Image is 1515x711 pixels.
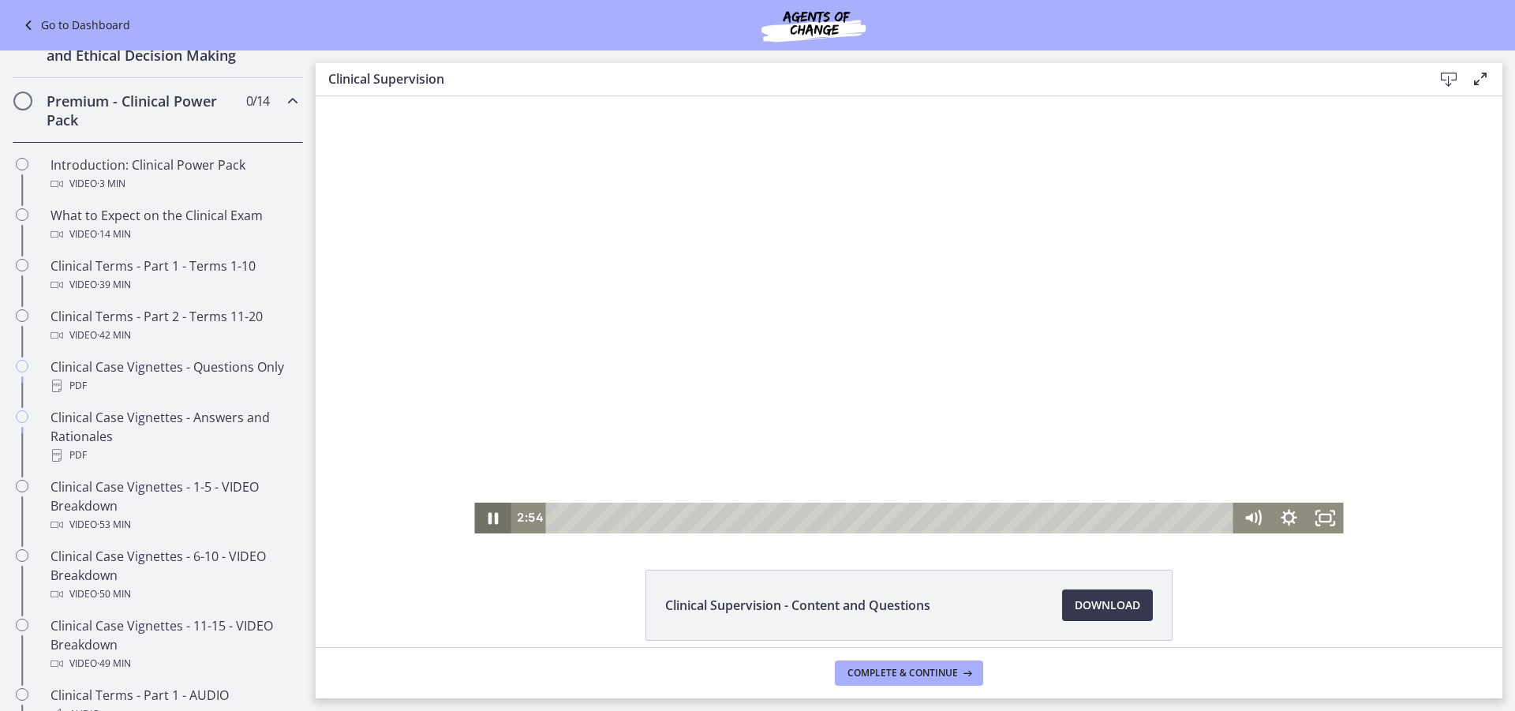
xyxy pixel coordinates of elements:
span: 0 / 14 [246,92,269,110]
div: Video [50,654,297,673]
div: Clinical Case Vignettes - Questions Only [50,357,297,395]
div: What to Expect on the Clinical Exam [50,206,297,244]
span: Clinical Supervision - Content and Questions [665,596,930,615]
button: Fullscreen [992,406,1028,437]
div: Video [50,275,297,294]
h3: Clinical Supervision [328,69,1408,88]
span: · 42 min [97,326,131,345]
div: Video [50,174,297,193]
div: Introduction: Clinical Power Pack [50,155,297,193]
img: Agents of Change [719,6,908,44]
span: · 53 min [97,515,131,534]
div: Clinical Terms - Part 1 - Terms 1-10 [50,256,297,294]
iframe: Video Lesson [316,96,1502,533]
button: Show settings menu [956,406,992,437]
span: Complete & continue [847,667,958,679]
span: Download [1075,596,1140,615]
div: Video [50,515,297,534]
span: · 14 min [97,225,131,244]
a: Go to Dashboard [19,16,130,35]
div: PDF [50,376,297,395]
div: Video [50,585,297,604]
div: Clinical Case Vignettes - 6-10 - VIDEO Breakdown [50,547,297,604]
button: Complete & continue [835,660,983,686]
span: · 3 min [97,174,125,193]
div: Video [50,225,297,244]
div: Video [50,326,297,345]
span: · 49 min [97,654,131,673]
div: Clinical Case Vignettes - 1-5 - VIDEO Breakdown [50,477,297,534]
button: Mute [919,406,956,437]
span: · 50 min [97,585,131,604]
div: Clinical Case Vignettes - 11-15 - VIDEO Breakdown [50,616,297,673]
div: Clinical Case Vignettes - Answers and Rationales [50,408,297,465]
span: · 39 min [97,275,131,294]
div: PDF [50,446,297,465]
div: Clinical Terms - Part 2 - Terms 11-20 [50,307,297,345]
a: Download [1062,589,1153,621]
h2: Premium - Clinical Power Pack [47,92,239,129]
